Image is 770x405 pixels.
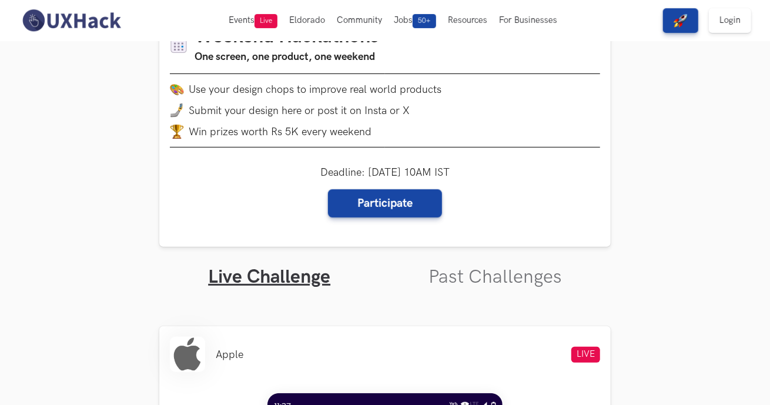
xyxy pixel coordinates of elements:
[170,36,188,54] img: Calendar icon
[195,49,379,65] h3: One screen, one product, one weekend
[328,189,442,217] a: Participate
[709,8,751,33] a: Login
[170,125,600,139] li: Win prizes worth Rs 5K every weekend
[571,347,600,363] span: LIVE
[255,14,277,28] span: Live
[170,103,184,118] img: mobile-in-hand.png
[159,247,611,289] ul: Tabs Interface
[170,82,600,96] li: Use your design chops to improve real world products
[428,266,562,289] a: Past Challenges
[320,166,450,217] div: Deadline: [DATE] 10AM IST
[19,8,123,33] img: UXHack-logo.png
[674,14,688,28] img: rocket
[216,349,243,361] li: Apple
[170,125,184,139] img: trophy.png
[170,82,184,96] img: palette.png
[413,14,436,28] span: 50+
[208,266,330,289] a: Live Challenge
[189,105,410,117] span: Submit your design here or post it on Insta or X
